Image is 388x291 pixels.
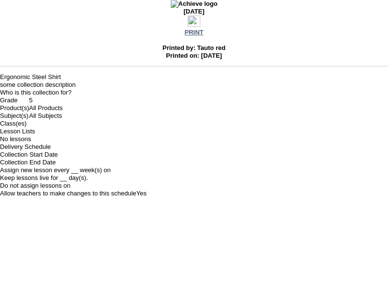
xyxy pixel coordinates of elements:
[29,97,63,104] td: 5
[29,112,63,120] td: All Subjects
[136,190,146,197] td: Yes
[188,16,200,27] img: print.gif
[185,29,204,36] a: PRINT
[29,104,63,112] td: All Products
